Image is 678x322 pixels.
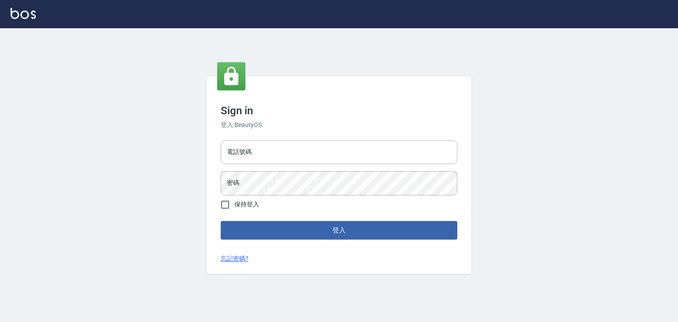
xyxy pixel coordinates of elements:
button: 登入 [221,221,457,240]
a: 忘記密碼? [221,254,249,263]
h6: 登入 BeautyOS [221,120,457,130]
img: Logo [11,8,36,19]
span: 保持登入 [234,200,259,209]
h3: Sign in [221,105,457,117]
